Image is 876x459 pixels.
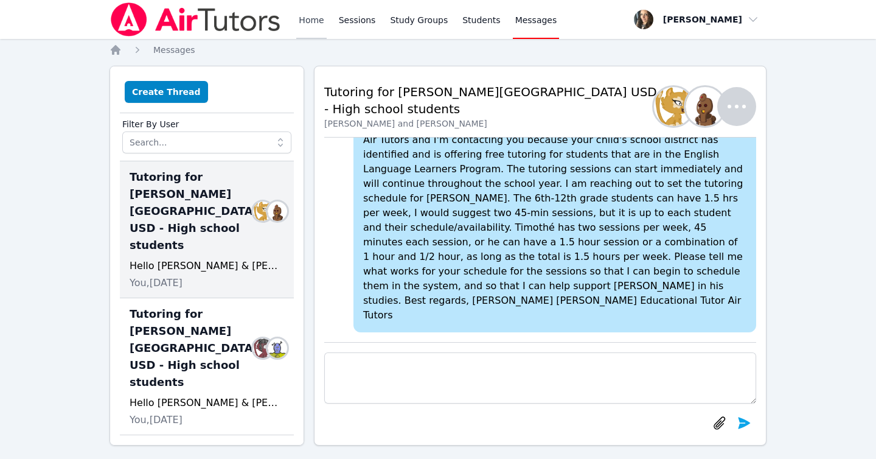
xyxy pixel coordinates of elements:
h2: Tutoring for [PERSON_NAME][GEOGRAPHIC_DATA] USD - High school students [324,83,661,117]
div: Tutoring for [PERSON_NAME][GEOGRAPHIC_DATA] USD - High school studentsEnzo BenolielVincent Benoli... [120,298,294,435]
div: [PERSON_NAME] and [PERSON_NAME] [324,117,661,130]
span: Messages [153,45,195,55]
img: Romain Allais [686,87,725,126]
img: Vincent Benoliel [268,338,287,358]
button: Create Thread [125,81,208,103]
img: Air Tutors [109,2,282,37]
span: You, [DATE] [130,413,182,427]
img: Timothe Allais [654,87,693,126]
span: Tutoring for [PERSON_NAME][GEOGRAPHIC_DATA] USD - High school students [130,169,258,254]
div: Tutoring for [PERSON_NAME][GEOGRAPHIC_DATA] USD - High school studentsTimothe AllaisRomain Allais... [120,161,294,298]
a: Messages [153,44,195,56]
span: Messages [515,14,557,26]
span: You, [DATE] [130,276,182,290]
img: Timothe Allais [253,201,273,221]
label: Filter By User [122,113,291,131]
nav: Breadcrumb [109,44,766,56]
p: Hello [PERSON_NAME] & [PERSON_NAME], I'm [PERSON_NAME], a tutor with Air Tutors and I'm contactin... [363,118,746,323]
span: Tutoring for [PERSON_NAME][GEOGRAPHIC_DATA] USD - High school students [130,306,258,391]
img: Romain Allais [268,201,287,221]
div: Hello [PERSON_NAME] & [PERSON_NAME], I'm [PERSON_NAME], a tutor with Air Tutors and I'm contactin... [130,259,284,273]
button: Timothe AllaisRomain Allais [661,87,756,126]
input: Search... [122,131,291,153]
img: Enzo Benoliel [253,338,273,358]
div: Hello [PERSON_NAME] & [PERSON_NAME], I'm [PERSON_NAME], a tutor with Air Tutors and I'm contactin... [130,396,284,410]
